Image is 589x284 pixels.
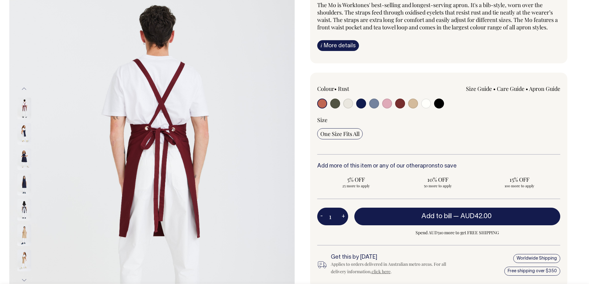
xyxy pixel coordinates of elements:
a: click here [372,269,391,274]
span: Add to bill [421,213,452,219]
input: 5% OFF 25 more to apply [317,174,395,190]
div: Colour [317,85,415,92]
span: 10% OFF [402,176,474,183]
img: burgundy [17,98,31,119]
img: dark-navy [17,199,31,221]
span: 25 more to apply [320,183,392,188]
span: One Size Fits All [320,130,360,138]
span: 50 more to apply [402,183,474,188]
span: 15% OFF [484,176,555,183]
span: 5% OFF [320,176,392,183]
h6: Add more of this item or any of our other to save [317,163,561,169]
span: • [526,85,528,92]
div: Size [317,116,561,124]
button: - [317,210,326,223]
span: • [334,85,337,92]
img: dark-navy [17,123,31,145]
img: khaki [17,250,31,271]
img: dark-navy [17,174,31,195]
a: Size Guide [466,85,492,92]
button: + [339,210,348,223]
button: Add to bill —AUD42.00 [354,208,561,225]
a: aprons [420,163,437,169]
button: Previous [19,82,29,96]
a: Care Guide [497,85,524,92]
span: — [453,213,493,219]
span: AUD42.00 [460,213,492,219]
a: Apron Guide [529,85,560,92]
div: Applies to orders delivered in Australian metro areas. For all delivery information, . [331,261,450,275]
img: khaki [17,224,31,246]
input: 10% OFF 50 more to apply [399,174,477,190]
span: Spend AUD310 more to get FREE SHIPPING [354,229,561,236]
a: iMore details [317,40,359,51]
label: Rust [338,85,349,92]
img: dark-navy [17,148,31,170]
span: 100 more to apply [484,183,555,188]
span: • [493,85,496,92]
input: One Size Fits All [317,128,363,139]
span: i [321,42,322,49]
input: 15% OFF 100 more to apply [480,174,558,190]
h6: Get this by [DATE] [331,254,450,261]
span: The Mo is Worktones' best-selling and longest-serving apron. It's a bib-style, worn over the shou... [317,1,558,31]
